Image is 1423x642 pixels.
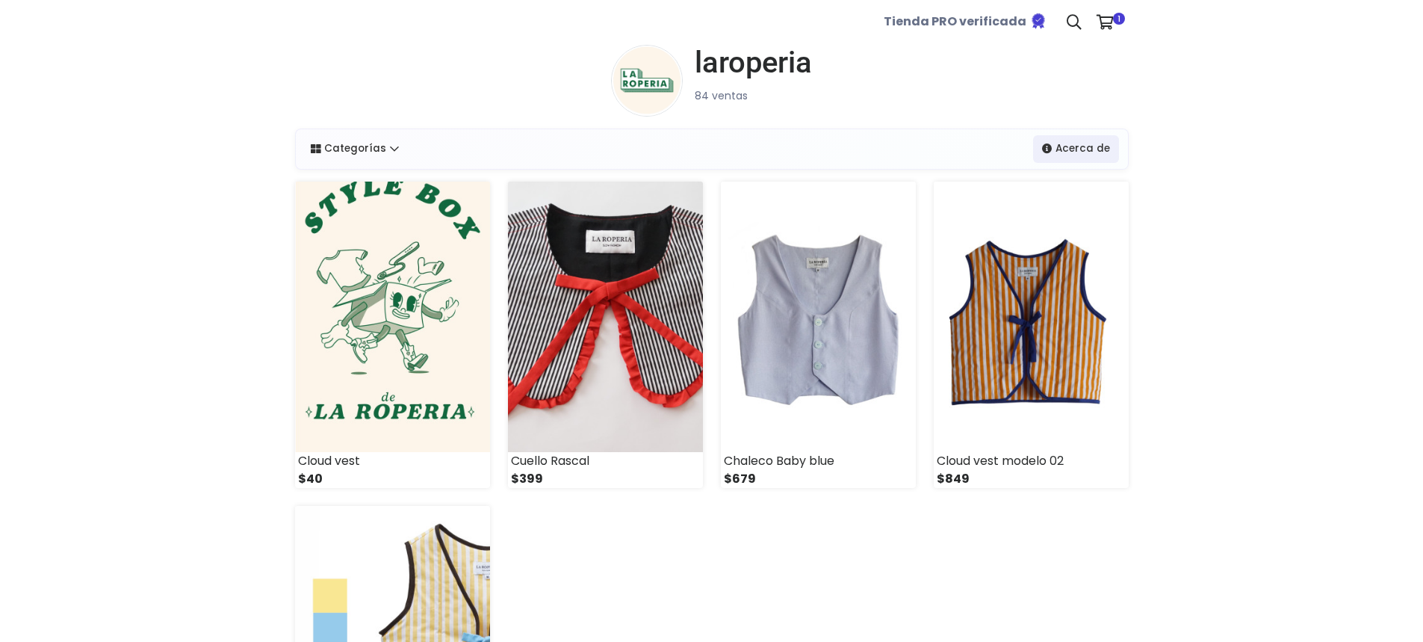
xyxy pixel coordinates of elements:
b: Tienda PRO verificada [884,13,1026,31]
img: small.png [611,45,683,117]
img: small_1755117454502.jpeg [721,182,916,452]
div: Cuello Rascal [508,452,703,470]
div: $40 [295,470,490,488]
div: $679 [721,470,916,488]
div: Cloud vest [295,452,490,470]
img: small_1754363082068.jpeg [934,182,1129,452]
a: Acerca de [1033,135,1119,162]
img: small_1756962477760.jpeg [295,182,490,452]
h1: laroperia [695,45,812,81]
a: laroperia [683,45,812,81]
a: Cloud vest modelo 02 $849 [934,182,1129,488]
small: 84 ventas [695,88,748,103]
div: Chaleco Baby blue [721,452,916,470]
img: small_1756930579679.jpeg [508,182,703,452]
div: $849 [934,470,1129,488]
a: Cuello Rascal $399 [508,182,703,488]
div: $399 [508,470,703,488]
a: Categorías [302,135,409,162]
a: Chaleco Baby blue $679 [721,182,916,488]
img: Tienda verificada [1029,12,1047,30]
div: Cloud vest modelo 02 [934,452,1129,470]
a: Cloud vest $40 [295,182,490,488]
span: 1 [1113,13,1125,25]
